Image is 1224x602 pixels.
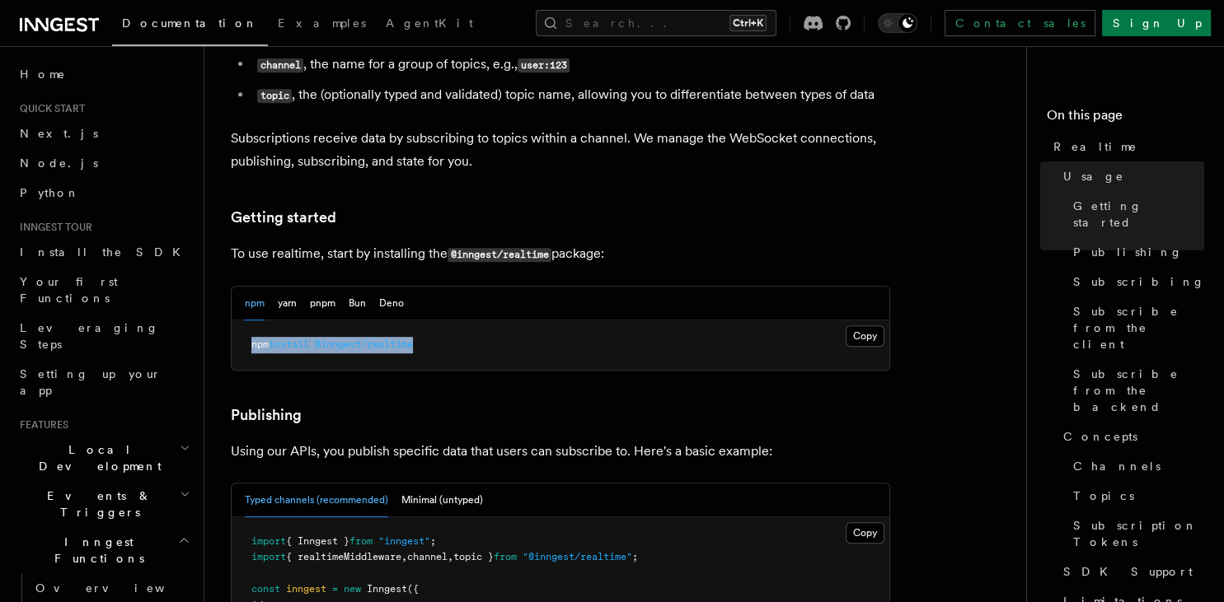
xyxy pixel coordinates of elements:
span: "inngest" [378,535,430,547]
button: Copy [846,522,884,544]
span: ; [632,551,638,562]
span: import [251,535,286,547]
span: Documentation [122,16,258,30]
a: Your first Functions [13,267,194,313]
button: Events & Triggers [13,481,194,527]
button: Deno [379,287,404,320]
li: , the name for a group of topics, e.g., [252,53,890,77]
a: Setting up your app [13,359,194,405]
button: Toggle dark mode [878,13,917,33]
span: AgentKit [386,16,473,30]
span: Next.js [20,127,98,140]
span: Topics [1073,488,1134,504]
a: Install the SDK [13,237,194,267]
span: const [251,583,280,595]
span: = [332,583,338,595]
span: Publishing [1073,244,1183,260]
span: Subscribing [1073,273,1205,290]
button: Bun [349,287,366,320]
span: new [344,583,361,595]
span: Features [13,418,68,432]
li: , the (optionally typed and validated) topic name, allowing you to differentiate between types of... [252,83,890,107]
span: Python [20,186,80,199]
p: To use realtime, start by installing the package: [231,242,890,266]
a: AgentKit [376,5,483,44]
button: Search...Ctrl+K [536,10,776,36]
span: Inngest tour [13,221,92,234]
span: npm [251,338,269,350]
a: Usage [1057,161,1204,191]
button: Typed channels (recommended) [245,483,388,517]
a: Realtime [1047,132,1204,161]
span: Local Development [13,441,180,474]
span: Concepts [1063,428,1137,445]
span: SDK Support [1063,563,1193,580]
p: Using our APIs, you publish specific data that users can subscribe to. Here's a basic example: [231,440,890,463]
code: channel [257,58,303,72]
span: channel [407,551,448,562]
button: yarn [278,287,297,320]
a: SDK Support [1057,557,1204,586]
a: Contact sales [945,10,1095,36]
button: Minimal (untyped) [401,483,483,517]
span: Setting up your app [20,367,162,397]
code: topic [257,89,292,103]
span: Getting started [1073,198,1204,231]
span: , [401,551,407,562]
span: topic } [453,551,494,562]
span: , [448,551,453,562]
a: Python [13,178,194,208]
span: Quick start [13,102,85,115]
a: Home [13,59,194,89]
span: Overview [35,581,205,595]
button: pnpm [310,287,335,320]
span: install [269,338,309,350]
kbd: Ctrl+K [729,15,767,31]
span: import [251,551,286,562]
a: Getting started [1067,191,1204,237]
span: Subscription Tokens [1073,517,1204,550]
h4: On this page [1047,105,1204,132]
a: Publishing [1067,237,1204,267]
a: Leveraging Steps [13,313,194,359]
button: Copy [846,325,884,347]
button: Local Development [13,435,194,481]
a: Next.js [13,119,194,148]
span: from [349,535,373,547]
span: { realtimeMiddleware [286,551,401,562]
span: Leveraging Steps [20,321,159,351]
span: Realtime [1053,138,1137,155]
code: @inngest/realtime [448,248,551,262]
span: @inngest/realtime [315,338,413,350]
span: "@inngest/realtime" [523,551,632,562]
a: Topics [1067,481,1204,511]
span: Subscribe from the backend [1073,366,1204,415]
span: Home [20,66,66,82]
a: Examples [268,5,376,44]
span: Subscribe from the client [1073,303,1204,352]
a: Documentation [112,5,268,46]
span: inngest [286,583,326,595]
span: Install the SDK [20,245,190,259]
a: Subscribe from the backend [1067,359,1204,422]
a: Subscription Tokens [1067,511,1204,557]
a: Sign Up [1102,10,1211,36]
a: Publishing [231,404,302,427]
code: user:123 [518,58,570,72]
span: Inngest [367,583,407,595]
a: Subscribe from the client [1067,296,1204,359]
span: from [494,551,517,562]
span: Inngest Functions [13,534,178,567]
span: Channels [1073,458,1161,474]
span: Examples [278,16,366,30]
a: Getting started [231,206,336,229]
a: Node.js [13,148,194,178]
span: Usage [1063,168,1124,184]
button: Inngest Functions [13,527,194,573]
button: npm [245,287,265,320]
span: ; [430,535,436,547]
a: Channels [1067,451,1204,481]
a: Subscribing [1067,267,1204,296]
span: Your first Functions [20,275,118,305]
span: Events & Triggers [13,488,180,520]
